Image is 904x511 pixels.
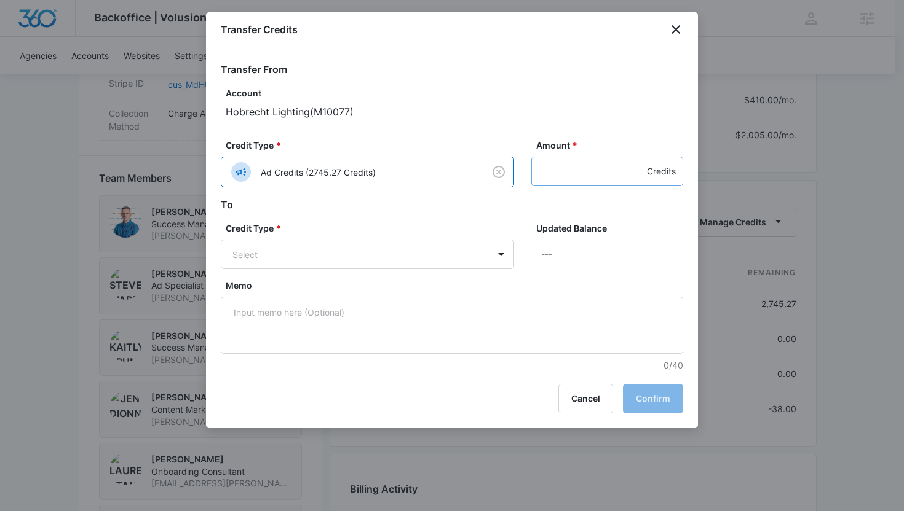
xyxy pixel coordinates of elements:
[221,197,683,212] h2: To
[226,222,519,235] label: Credit Type
[226,279,688,292] label: Memo
[558,384,613,413] button: Cancel
[226,359,683,372] p: 0/40
[221,22,298,37] h1: Transfer Credits
[536,139,688,152] label: Amount
[221,62,683,77] h2: Transfer From
[668,22,683,37] button: close
[232,248,473,261] div: Select
[536,222,688,235] label: Updated Balance
[226,104,683,119] p: Hobrecht Lighting ( M10077 )
[226,139,519,152] label: Credit Type
[226,87,683,99] p: Account
[647,157,676,186] div: Credits
[541,240,683,269] p: ---
[261,166,376,179] p: Ad Credits (2745.27 Credits)
[489,162,509,182] button: Clear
